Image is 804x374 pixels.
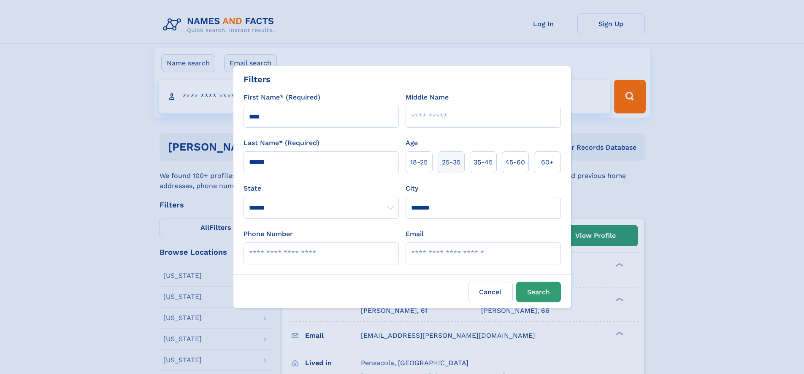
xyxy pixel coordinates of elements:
label: Last Name* (Required) [244,138,319,148]
label: Email [406,229,424,239]
span: 35‑45 [474,157,493,167]
label: Middle Name [406,92,449,102]
span: 60+ [541,157,554,167]
label: Cancel [468,282,513,302]
label: Age [406,138,418,148]
span: 45‑60 [505,157,525,167]
span: 25‑35 [442,157,460,167]
div: Filters [244,73,271,86]
label: Phone Number [244,229,293,239]
label: State [244,183,399,194]
button: Search [516,282,561,302]
label: City [406,183,418,194]
label: First Name* (Required) [244,92,320,102]
span: 18‑25 [410,157,428,167]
